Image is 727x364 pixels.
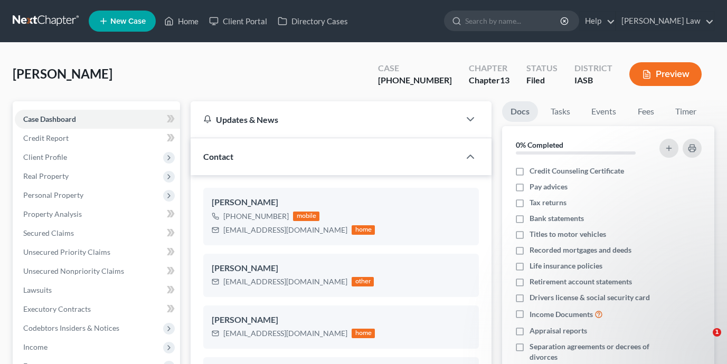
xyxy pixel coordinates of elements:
div: [EMAIL_ADDRESS][DOMAIN_NAME] [223,276,347,287]
span: Unsecured Priority Claims [23,247,110,256]
a: Home [159,12,204,31]
button: Preview [629,62,702,86]
span: Case Dashboard [23,114,76,123]
a: Tasks [542,101,579,122]
span: Income [23,342,48,351]
a: Docs [502,101,538,122]
a: Executory Contracts [15,300,180,319]
span: 13 [500,75,509,85]
a: Case Dashboard [15,110,180,129]
span: Codebtors Insiders & Notices [23,323,119,332]
a: Lawsuits [15,281,180,300]
span: Life insurance policies [530,261,602,271]
a: Events [583,101,625,122]
span: Personal Property [23,190,83,199]
span: Pay advices [530,181,568,192]
span: Secured Claims [23,228,74,237]
a: Property Analysis [15,205,180,224]
a: Directory Cases [272,12,353,31]
div: mobile [293,212,319,221]
span: Unsecured Nonpriority Claims [23,266,124,275]
div: [PERSON_NAME] [212,314,470,327]
span: Client Profile [23,152,67,161]
div: other [352,277,374,286]
div: home [352,225,375,235]
div: [PHONE_NUMBER] [223,211,289,222]
div: [EMAIL_ADDRESS][DOMAIN_NAME] [223,225,347,235]
iframe: Intercom live chat [691,328,716,353]
span: Executory Contracts [23,304,91,313]
div: [PHONE_NUMBER] [378,74,452,87]
a: Timer [667,101,705,122]
span: Real Property [23,171,69,180]
div: Chapter [469,74,509,87]
span: [PERSON_NAME] [13,66,112,81]
span: Lawsuits [23,285,52,294]
span: Titles to motor vehicles [530,229,606,240]
a: Help [580,12,615,31]
strong: 0% Completed [516,140,563,149]
input: Search by name... [465,11,562,31]
div: [PERSON_NAME] [212,262,470,275]
div: Filed [526,74,558,87]
div: [PERSON_NAME] [212,196,470,209]
a: Unsecured Nonpriority Claims [15,262,180,281]
span: Contact [203,151,233,161]
span: Tax returns [530,197,567,208]
span: Credit Counseling Certificate [530,166,624,176]
a: Fees [629,101,663,122]
span: Property Analysis [23,209,82,218]
a: Unsecured Priority Claims [15,243,180,262]
div: home [352,329,375,338]
div: Case [378,62,452,74]
a: Credit Report [15,129,180,148]
span: 1 [713,328,721,337]
div: Chapter [469,62,509,74]
span: Separation agreements or decrees of divorces [530,341,652,362]
a: [PERSON_NAME] Law [616,12,714,31]
span: Recorded mortgages and deeds [530,245,631,255]
a: Client Portal [204,12,272,31]
div: District [574,62,612,74]
div: Updates & News [203,114,447,125]
div: Status [526,62,558,74]
span: New Case [110,17,146,25]
span: Bank statements [530,213,584,224]
div: IASB [574,74,612,87]
a: Secured Claims [15,224,180,243]
div: [EMAIL_ADDRESS][DOMAIN_NAME] [223,328,347,339]
span: Credit Report [23,133,69,142]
